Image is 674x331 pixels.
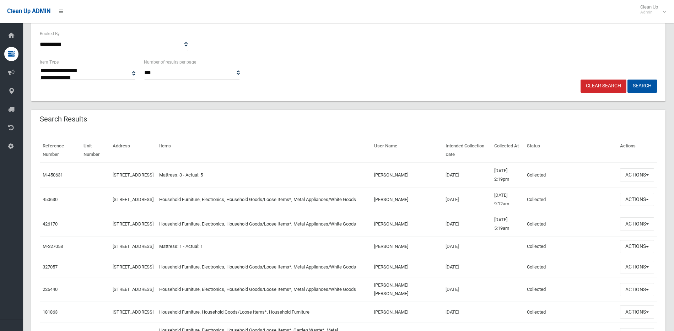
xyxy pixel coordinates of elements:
td: Collected [524,302,617,322]
td: [PERSON_NAME] [PERSON_NAME] [371,277,443,302]
button: Actions [620,193,654,206]
td: [DATE] 9:12am [491,187,524,212]
button: Actions [620,217,654,230]
td: [DATE] [443,187,491,212]
td: [DATE] 5:19am [491,212,524,236]
th: Items [156,138,371,163]
td: [DATE] 2:19pm [491,163,524,188]
a: 327057 [43,264,58,270]
td: Collected [524,277,617,302]
button: Actions [620,305,654,319]
th: User Name [371,138,443,163]
th: Intended Collection Date [443,138,491,163]
th: Unit Number [81,138,110,163]
td: Household Furniture, Electronics, Household Goods/Loose Items*, Metal Appliances/White Goods [156,212,371,236]
button: Search [627,80,657,93]
label: Number of results per page [144,58,196,66]
td: [DATE] [443,163,491,188]
label: Booked By [40,30,60,38]
small: Admin [640,10,658,15]
td: [PERSON_NAME] [371,163,443,188]
a: 226440 [43,287,58,292]
a: [STREET_ADDRESS] [113,244,153,249]
label: Item Type [40,58,59,66]
a: 181863 [43,309,58,315]
td: [DATE] [443,236,491,257]
td: Collected [524,236,617,257]
button: Actions [620,261,654,274]
td: [PERSON_NAME] [371,236,443,257]
td: Mattress: 1 - Actual: 1 [156,236,371,257]
td: [DATE] [443,277,491,302]
td: [DATE] [443,257,491,277]
td: Collected [524,187,617,212]
a: M-327058 [43,244,63,249]
th: Address [110,138,156,163]
td: [DATE] [443,302,491,322]
a: [STREET_ADDRESS] [113,172,153,178]
td: [PERSON_NAME] [371,212,443,236]
td: [PERSON_NAME] [371,187,443,212]
td: Collected [524,257,617,277]
td: Household Furniture, Electronics, Household Goods/Loose Items*, Metal Appliances/White Goods [156,257,371,277]
a: [STREET_ADDRESS] [113,264,153,270]
span: Clean Up [637,4,665,15]
td: [PERSON_NAME] [371,302,443,322]
td: Collected [524,163,617,188]
a: [STREET_ADDRESS] [113,221,153,227]
td: Household Furniture, Electronics, Household Goods/Loose Items*, Metal Appliances/White Goods [156,277,371,302]
span: Clean Up ADMIN [7,8,50,15]
td: [PERSON_NAME] [371,257,443,277]
td: [DATE] [443,212,491,236]
button: Actions [620,283,654,296]
a: M-450631 [43,172,63,178]
a: [STREET_ADDRESS] [113,197,153,202]
th: Status [524,138,617,163]
button: Actions [620,168,654,181]
td: Household Furniture, Household Goods/Loose Items*, Household Furniture [156,302,371,322]
button: Actions [620,240,654,253]
a: [STREET_ADDRESS] [113,309,153,315]
a: 450630 [43,197,58,202]
a: Clear Search [581,80,626,93]
td: Collected [524,212,617,236]
th: Reference Number [40,138,81,163]
a: 426170 [43,221,58,227]
td: Mattress: 3 - Actual: 5 [156,163,371,188]
header: Search Results [31,112,96,126]
td: Household Furniture, Electronics, Household Goods/Loose Items*, Metal Appliances/White Goods [156,187,371,212]
th: Collected At [491,138,524,163]
th: Actions [617,138,657,163]
a: [STREET_ADDRESS] [113,287,153,292]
